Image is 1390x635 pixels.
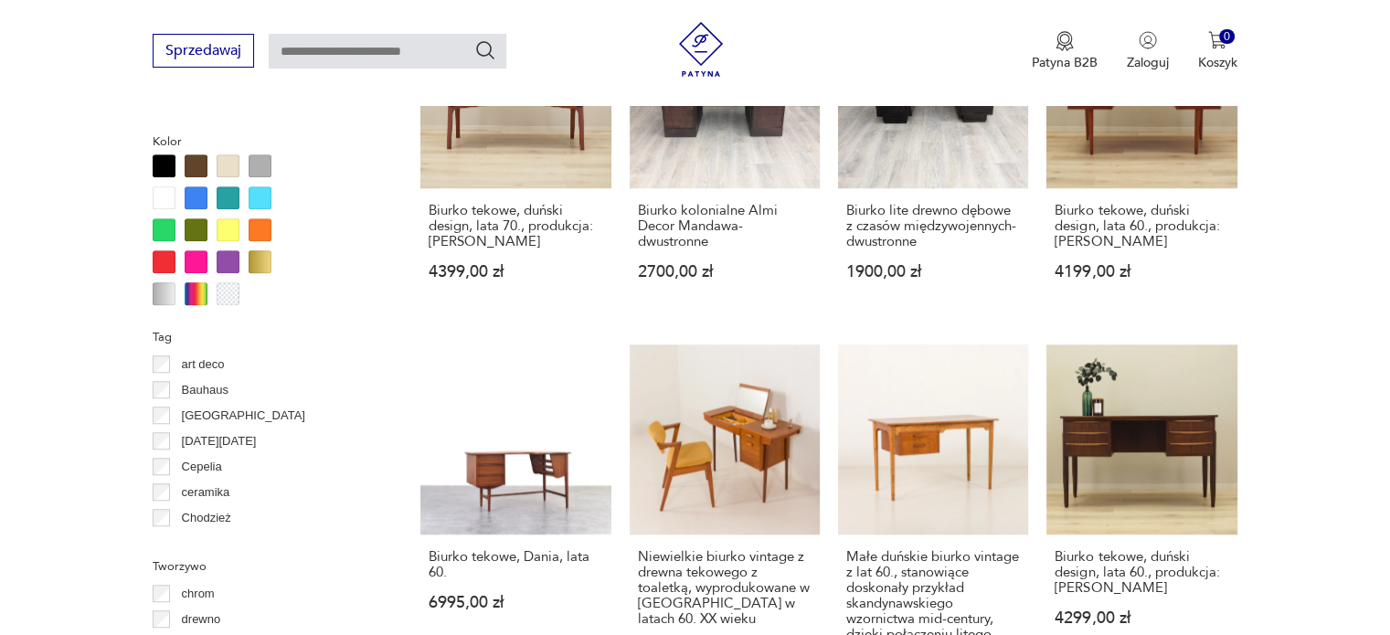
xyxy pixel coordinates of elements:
[153,327,377,347] p: Tag
[429,549,602,580] h3: Biurko tekowe, Dania, lata 60.
[1055,549,1228,596] h3: Biurko tekowe, duński design, lata 60., produkcja: [PERSON_NAME]
[1139,31,1157,49] img: Ikonka użytkownika
[182,584,215,604] p: chrom
[846,203,1020,249] h3: Biurko lite drewno dębowe z czasów międzywojennych- dwustronne
[1032,31,1098,71] a: Ikona medaluPatyna B2B
[153,132,377,152] p: Kolor
[182,380,228,400] p: Bauhaus
[638,264,812,280] p: 2700,00 zł
[1056,31,1074,51] img: Ikona medalu
[153,556,377,577] p: Tworzywo
[1127,54,1169,71] p: Zaloguj
[182,534,228,554] p: Ćmielów
[153,46,254,58] a: Sprzedawaj
[674,22,728,77] img: Patyna - sklep z meblami i dekoracjami vintage
[1127,31,1169,71] button: Zaloguj
[846,264,1020,280] p: 1900,00 zł
[1055,203,1228,249] h3: Biurko tekowe, duński design, lata 60., produkcja: [PERSON_NAME]
[429,264,602,280] p: 4399,00 zł
[1219,29,1235,45] div: 0
[1032,54,1098,71] p: Patyna B2B
[638,203,812,249] h3: Biurko kolonialne Almi Decor Mandawa- dwustronne
[1208,31,1226,49] img: Ikona koszyka
[1032,31,1098,71] button: Patyna B2B
[153,34,254,68] button: Sprzedawaj
[429,595,602,610] p: 6995,00 zł
[182,457,222,477] p: Cepelia
[1198,54,1237,71] p: Koszyk
[638,549,812,627] h3: Niewielkie biurko vintage z drewna tekowego z toaletką, wyprodukowane w [GEOGRAPHIC_DATA] w latac...
[182,355,225,375] p: art deco
[1198,31,1237,71] button: 0Koszyk
[474,39,496,61] button: Szukaj
[182,609,221,630] p: drewno
[182,482,230,503] p: ceramika
[1055,264,1228,280] p: 4199,00 zł
[429,203,602,249] h3: Biurko tekowe, duński design, lata 70., produkcja: [PERSON_NAME]
[182,406,305,426] p: [GEOGRAPHIC_DATA]
[1055,610,1228,626] p: 4299,00 zł
[182,431,257,451] p: [DATE][DATE]
[182,508,231,528] p: Chodzież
